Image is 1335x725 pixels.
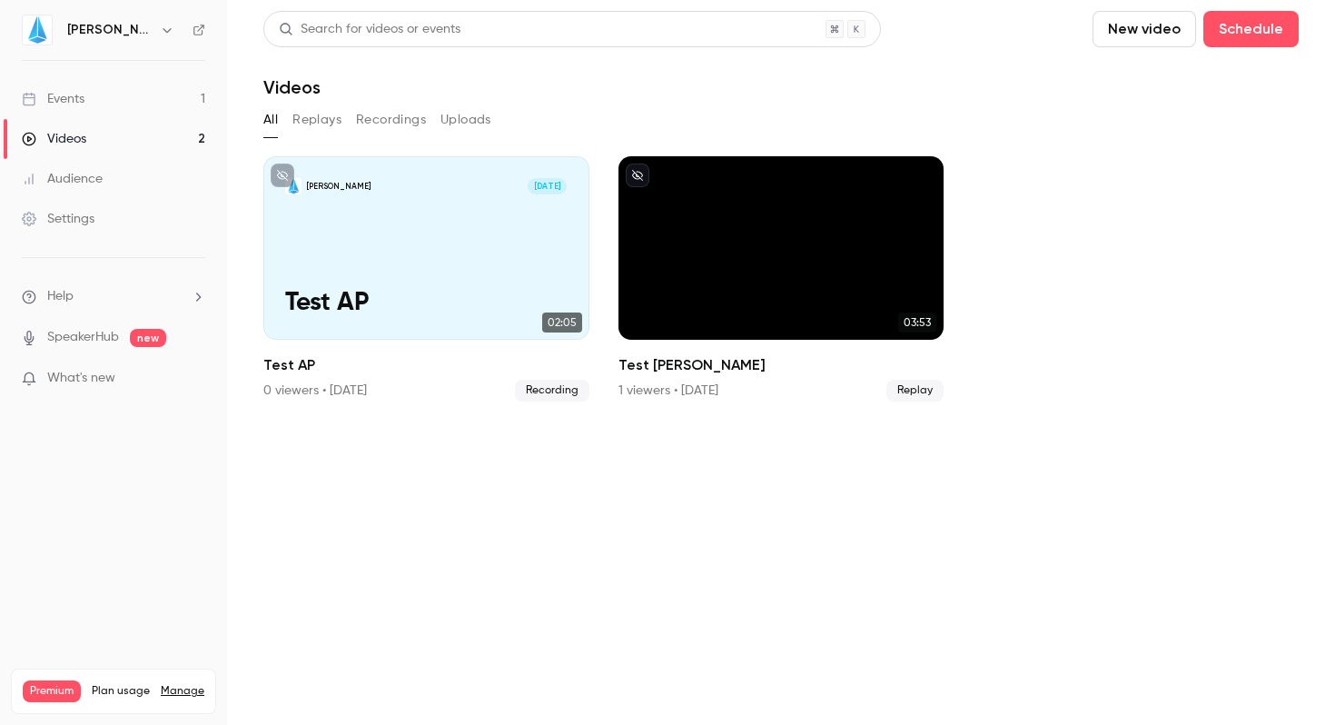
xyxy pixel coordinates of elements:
[626,164,649,187] button: unpublished
[528,178,568,194] span: [DATE]
[618,354,944,376] h2: Test [PERSON_NAME]
[263,11,1299,714] section: Videos
[130,329,166,347] span: new
[263,354,589,376] h2: Test AP
[92,684,150,699] span: Plan usage
[47,287,74,306] span: Help
[47,369,115,388] span: What's new
[22,130,86,148] div: Videos
[356,105,426,134] button: Recordings
[263,105,278,134] button: All
[22,287,205,306] li: help-dropdown-opener
[618,156,944,402] li: Test JIN
[263,156,1299,402] ul: Videos
[263,156,589,402] a: Test AP[PERSON_NAME][DATE]Test AP02:05Test AP0 viewers • [DATE]Recording
[542,313,582,333] span: 02:05
[161,684,204,699] a: Manage
[1203,11,1299,47] button: Schedule
[618,156,944,402] a: 03:53Test [PERSON_NAME]1 viewers • [DATE]Replay
[22,170,103,188] div: Audience
[23,680,81,702] span: Premium
[263,76,321,98] h1: Videos
[23,15,52,45] img: Jin
[292,105,341,134] button: Replays
[22,90,84,108] div: Events
[898,313,936,333] span: 03:53
[263,156,589,402] li: Test AP
[618,382,718,400] div: 1 viewers • [DATE]
[307,181,371,192] p: [PERSON_NAME]
[271,164,294,187] button: unpublished
[279,20,460,39] div: Search for videos or events
[515,380,589,402] span: Recording
[1093,11,1196,47] button: New video
[440,105,491,134] button: Uploads
[886,380,944,402] span: Replay
[22,210,94,228] div: Settings
[67,21,153,39] h6: [PERSON_NAME]
[47,328,119,347] a: SpeakerHub
[285,288,567,317] p: Test AP
[263,382,367,400] div: 0 viewers • [DATE]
